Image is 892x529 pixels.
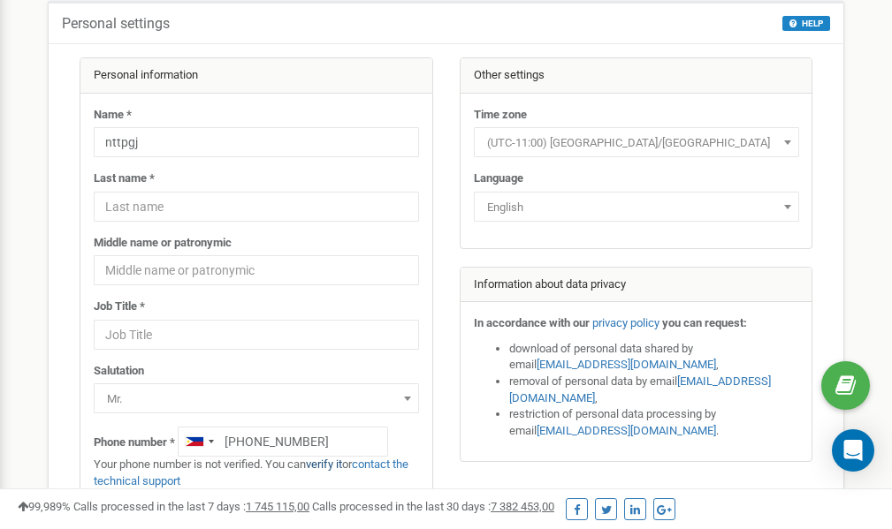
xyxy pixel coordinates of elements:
[94,363,144,380] label: Salutation
[480,195,793,220] span: English
[537,358,716,371] a: [EMAIL_ADDRESS][DOMAIN_NAME]
[18,500,71,513] span: 99,989%
[94,107,132,124] label: Name *
[509,341,799,374] li: download of personal data shared by email ,
[474,192,799,222] span: English
[306,457,342,471] a: verify it
[73,500,309,513] span: Calls processed in the last 7 days :
[782,16,830,31] button: HELP
[474,316,590,329] strong: In accordance with our
[94,192,419,222] input: Last name
[461,268,812,303] div: Information about data privacy
[80,58,432,94] div: Personal information
[94,457,408,487] a: contact the technical support
[246,500,309,513] u: 1 745 115,00
[474,170,523,187] label: Language
[100,387,413,412] span: Mr.
[509,406,799,439] li: restriction of personal data processing by email .
[537,424,716,437] a: [EMAIL_ADDRESS][DOMAIN_NAME]
[94,299,145,315] label: Job Title *
[509,374,799,406] li: removal of personal data by email ,
[94,435,175,451] label: Phone number *
[179,427,219,456] div: Telephone country code
[94,320,419,350] input: Job Title
[312,500,554,513] span: Calls processed in the last 30 days :
[832,429,874,472] div: Open Intercom Messenger
[94,255,419,285] input: Middle name or patronymic
[94,127,419,157] input: Name
[474,107,527,124] label: Time zone
[662,316,747,329] strong: you can request:
[94,383,419,413] span: Mr.
[178,427,388,457] input: +1-800-555-55-55
[461,58,812,94] div: Other settings
[94,235,232,252] label: Middle name or patronymic
[592,316,659,329] a: privacy policy
[491,500,554,513] u: 7 382 453,00
[474,127,799,157] span: (UTC-11:00) Pacific/Midway
[94,170,155,187] label: Last name *
[62,16,170,32] h5: Personal settings
[480,131,793,155] span: (UTC-11:00) Pacific/Midway
[94,457,419,489] p: Your phone number is not verified. You can or
[509,374,771,404] a: [EMAIL_ADDRESS][DOMAIN_NAME]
